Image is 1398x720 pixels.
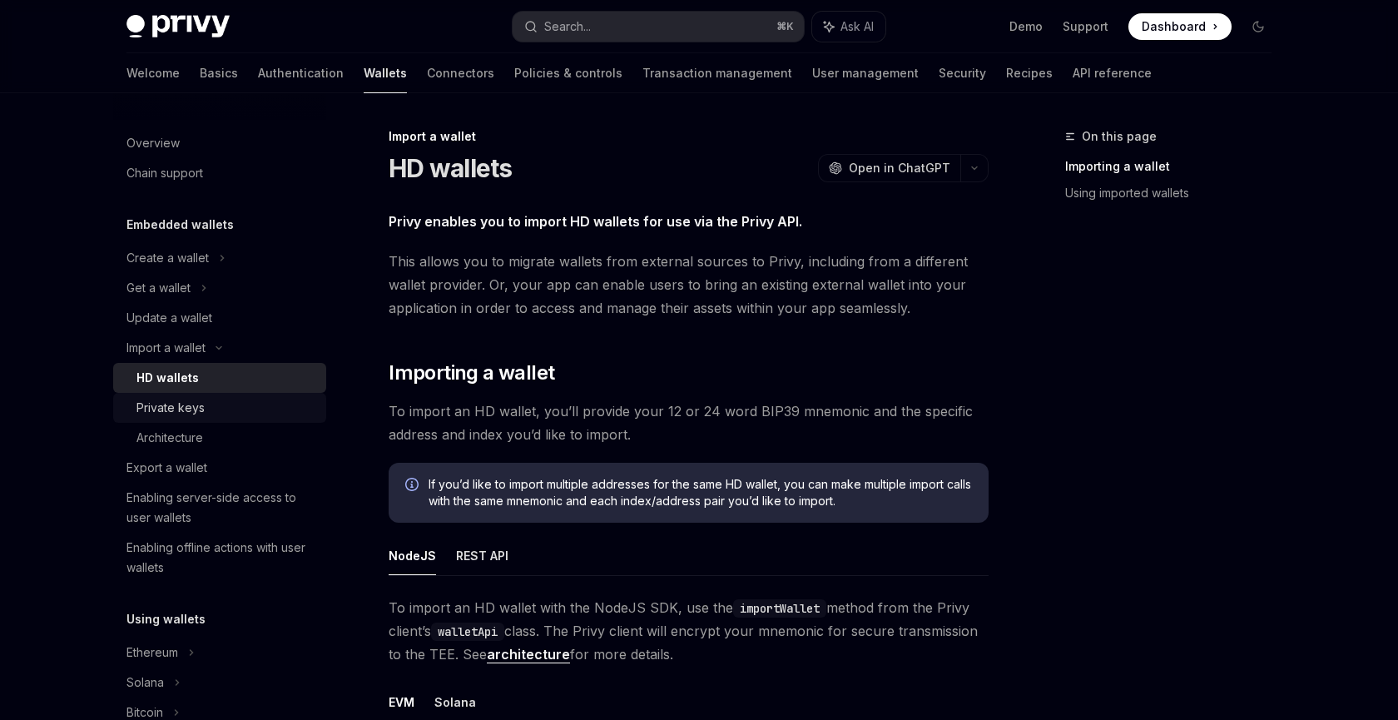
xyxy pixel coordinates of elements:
span: This allows you to migrate wallets from external sources to Privy, including from a different wal... [389,250,989,320]
a: Using imported wallets [1065,180,1285,206]
a: architecture [487,646,570,663]
span: Importing a wallet [389,360,554,386]
a: Overview [113,128,326,158]
a: Importing a wallet [1065,153,1285,180]
div: Create a wallet [126,248,209,268]
div: Architecture [136,428,203,448]
a: Security [939,53,986,93]
button: Open in ChatGPT [818,154,960,182]
div: Export a wallet [126,458,207,478]
div: HD wallets [136,368,199,388]
code: walletApi [431,623,504,641]
div: Enabling server-side access to user wallets [126,488,316,528]
div: Private keys [136,398,205,418]
span: To import an HD wallet with the NodeJS SDK, use the method from the Privy client’s class. The Pri... [389,596,989,666]
button: Ask AI [812,12,885,42]
a: Wallets [364,53,407,93]
a: Chain support [113,158,326,188]
button: NodeJS [389,536,436,575]
div: Import a wallet [389,128,989,145]
div: Chain support [126,163,203,183]
div: Enabling offline actions with user wallets [126,538,316,578]
div: Get a wallet [126,278,191,298]
a: Enabling offline actions with user wallets [113,533,326,583]
span: On this page [1082,127,1157,146]
button: REST API [456,536,508,575]
a: Enabling server-side access to user wallets [113,483,326,533]
span: Dashboard [1142,18,1206,35]
a: Recipes [1006,53,1053,93]
a: Welcome [126,53,180,93]
a: Basics [200,53,238,93]
div: Ethereum [126,643,178,663]
a: Support [1063,18,1108,35]
a: Transaction management [642,53,792,93]
a: Architecture [113,423,326,453]
a: Policies & controls [514,53,622,93]
a: HD wallets [113,363,326,393]
div: Search... [544,17,591,37]
span: Ask AI [840,18,874,35]
h1: HD wallets [389,153,513,183]
span: Open in ChatGPT [849,160,950,176]
a: Authentication [258,53,344,93]
svg: Info [405,478,422,494]
a: Dashboard [1128,13,1232,40]
a: User management [812,53,919,93]
div: Import a wallet [126,338,206,358]
a: Connectors [427,53,494,93]
a: Export a wallet [113,453,326,483]
button: Toggle dark mode [1245,13,1272,40]
div: Solana [126,673,164,693]
h5: Using wallets [126,609,206,629]
span: To import an HD wallet, you’ll provide your 12 or 24 word BIP39 mnemonic and the specific address... [389,400,989,446]
div: Overview [126,133,180,153]
strong: Privy enables you to import HD wallets for use via the Privy API. [389,213,802,230]
a: Demo [1009,18,1043,35]
img: dark logo [126,15,230,38]
span: If you’d like to import multiple addresses for the same HD wallet, you can make multiple import c... [429,476,972,509]
a: API reference [1073,53,1152,93]
div: Update a wallet [126,308,212,328]
button: Search...⌘K [513,12,804,42]
a: Update a wallet [113,303,326,333]
span: ⌘ K [776,20,794,33]
a: Private keys [113,393,326,423]
code: importWallet [733,599,826,618]
h5: Embedded wallets [126,215,234,235]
